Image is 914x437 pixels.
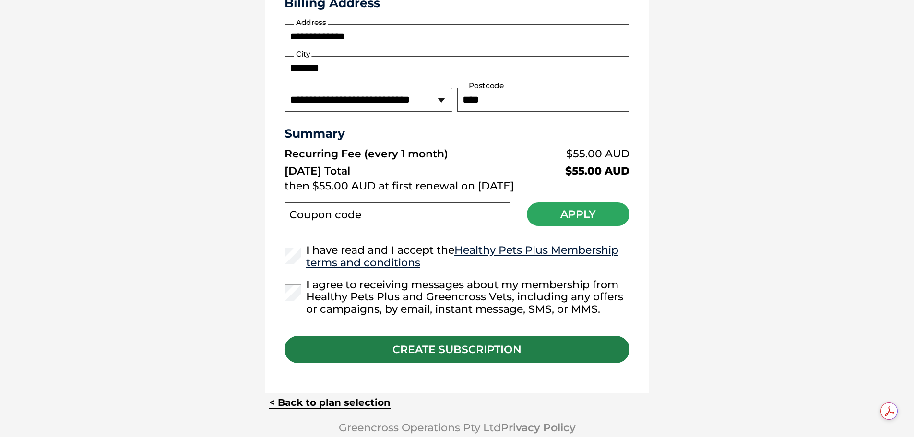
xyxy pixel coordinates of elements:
[285,279,629,316] label: I agree to receiving messages about my membership from Healthy Pets Plus and Greencross Vets, inc...
[285,163,531,177] td: [DATE] Total
[501,421,576,434] a: Privacy Policy
[285,145,531,163] td: Recurring Fee (every 1 month)
[531,145,629,163] td: $55.00 AUD
[285,177,629,195] td: then $55.00 AUD at first renewal on [DATE]
[285,336,629,363] div: CREATE SUBSCRIPTION
[527,202,629,226] button: Apply
[285,126,629,141] h3: Summary
[294,50,311,59] label: City
[306,244,618,269] a: Healthy Pets Plus Membership terms and conditions
[294,19,328,27] label: Address
[285,244,629,269] label: I have read and I accept the
[285,248,301,264] input: I have read and I accept theHealthy Pets Plus Membership terms and conditions
[531,163,629,177] td: $55.00 AUD
[289,209,361,221] label: Coupon code
[467,82,506,91] label: Postcode
[285,284,301,301] input: I agree to receiving messages about my membership from Healthy Pets Plus and Greencross Vets, inc...
[269,397,391,409] a: < Back to plan selection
